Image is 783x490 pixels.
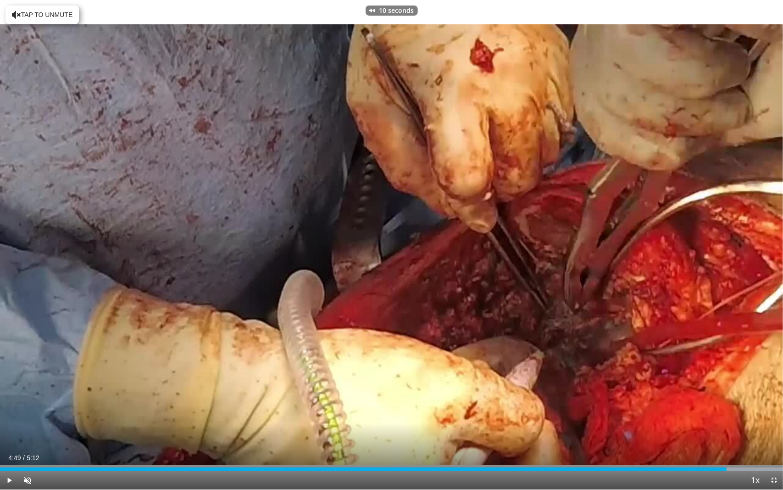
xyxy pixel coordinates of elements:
[23,454,25,462] span: /
[765,471,783,490] button: Exit Fullscreen
[6,6,79,24] button: Tap to unmute
[8,454,21,462] span: 4:49
[27,454,39,462] span: 5:12
[379,7,414,14] p: 10 seconds
[746,471,765,490] button: Playback Rate
[18,471,37,490] button: Unmute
